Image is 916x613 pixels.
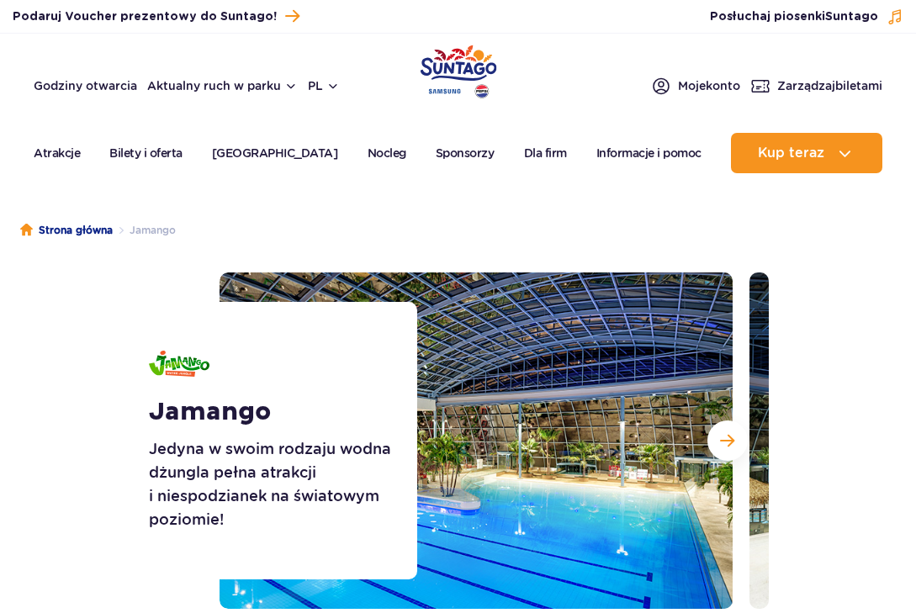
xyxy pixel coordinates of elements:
a: Informacje i pomoc [596,133,702,173]
a: Zarządzajbiletami [750,76,882,96]
a: Sponsorzy [436,133,495,173]
a: Mojekonto [651,76,740,96]
a: Bilety i oferta [109,133,183,173]
li: Jamango [113,222,176,239]
span: Kup teraz [758,145,824,161]
button: Następny slajd [707,420,748,461]
a: Park of Poland [420,42,496,96]
a: Godziny otwarcia [34,77,137,94]
button: pl [308,77,340,94]
a: Nocleg [368,133,406,173]
span: Podaruj Voucher prezentowy do Suntago! [13,8,277,25]
span: Suntago [825,11,878,23]
span: Moje konto [678,77,740,94]
a: Dla firm [524,133,567,173]
a: [GEOGRAPHIC_DATA] [212,133,338,173]
img: Jamango [149,351,209,377]
span: Zarządzaj biletami [777,77,882,94]
button: Kup teraz [731,133,882,173]
h1: Jamango [149,397,404,427]
a: Podaruj Voucher prezentowy do Suntago! [13,5,299,28]
a: Strona główna [20,222,113,239]
button: Posłuchaj piosenkiSuntago [710,8,903,25]
span: Posłuchaj piosenki [710,8,878,25]
a: Atrakcje [34,133,80,173]
button: Aktualny ruch w parku [147,79,298,92]
p: Jedyna w swoim rodzaju wodna dżungla pełna atrakcji i niespodzianek na światowym poziomie! [149,437,404,531]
